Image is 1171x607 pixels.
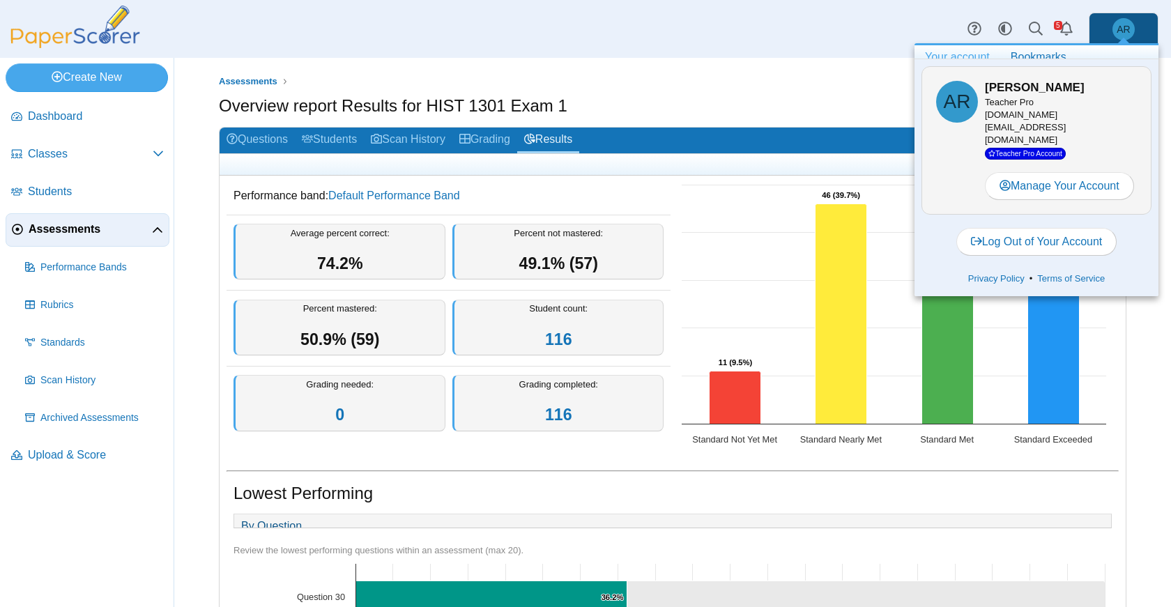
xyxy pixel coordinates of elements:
span: 50.9% (59) [300,330,379,348]
text: Standard Met [920,434,974,445]
a: Performance Bands [20,251,169,284]
div: Grading needed: [234,375,445,431]
span: Performance Bands [40,261,164,275]
text: 36.2% [602,593,624,601]
text: Standard Not Yet Met [692,434,777,445]
div: Percent not mastered: [452,224,664,280]
a: 0 [335,406,344,424]
div: Chart. Highcharts interactive chart. [675,178,1119,456]
a: 116 [545,330,572,348]
span: Alejandro Renteria [944,92,971,112]
a: Your account [914,45,1000,69]
dd: Performance band: [227,178,671,214]
a: Grading [452,128,517,153]
a: Archived Assessments [20,401,169,435]
a: Students [295,128,364,153]
h1: Overview report Results for HIST 1301 Exam 1 [219,94,567,118]
span: Assessments [219,76,277,86]
a: Results [517,128,579,153]
span: Teacher Pro Account [985,148,1066,160]
a: PaperScorer [6,38,145,50]
svg: Interactive chart [675,178,1113,456]
a: Scan History [364,128,452,153]
span: Dashboard [28,109,164,124]
span: Archived Assessments [40,411,164,425]
text: Standard Exceeded [1014,434,1092,445]
a: Create New [6,63,168,91]
a: Students [6,176,169,209]
div: Grading completed: [452,375,664,431]
a: Dashboard [6,100,169,134]
div: Average percent correct: [234,224,445,280]
span: Rubrics [40,298,164,312]
a: Standards [20,326,169,360]
a: Assessments [6,213,169,247]
div: Percent mastered: [234,300,445,356]
a: Scan History [20,364,169,397]
a: Default Performance Band [328,190,460,201]
span: 49.1% (57) [519,254,598,272]
div: Review the lowest performing questions within an assessment (max 20). [234,544,1112,557]
a: Questions [220,128,295,153]
h1: Lowest Performing [234,482,373,505]
a: Alejandro Renteria [1089,13,1158,46]
img: PaperScorer [6,6,145,48]
span: 74.2% [317,254,363,272]
text: 11 (9.5%) [719,358,753,367]
span: Scan History [40,374,164,387]
span: Standards [40,336,164,350]
path: Standard Met, 28. Overall Assessment Performance. [922,290,974,424]
a: Manage Your Account [985,172,1134,200]
text: 46 (39.7%) [822,191,860,199]
span: Upload & Score [28,447,164,463]
span: Alejandro Renteria [1112,18,1135,40]
a: Upload & Score [6,439,169,472]
span: Students [28,184,164,199]
a: Privacy Policy [963,272,1030,286]
span: Alejandro Renteria [1117,24,1130,34]
path: Standard Nearly Met, 46. Overall Assessment Performance. [816,204,867,424]
a: Bookmarks [1000,45,1077,69]
a: By Question [234,514,309,538]
a: Assessments [215,73,281,91]
span: Teacher Pro [985,97,1034,107]
text: Standard Nearly Met [800,434,882,445]
span: Assessments [29,222,152,237]
path: Standard Not Yet Met, 11. Overall Assessment Performance. [710,371,761,424]
a: Log Out of Your Account [956,228,1117,256]
a: Classes [6,138,169,171]
span: Alejandro Renteria [936,81,978,123]
span: Classes [28,146,153,162]
div: [DOMAIN_NAME][EMAIL_ADDRESS][DOMAIN_NAME] [985,96,1137,160]
text: Question 30 [297,592,345,602]
div: Student count: [452,300,664,356]
div: • [921,268,1151,289]
a: 116 [545,406,572,424]
h3: [PERSON_NAME] [985,79,1137,96]
a: Terms of Service [1032,272,1110,286]
a: Alerts [1051,14,1082,45]
path: Standard Exceeded, 31. Overall Assessment Performance. [1028,276,1080,424]
a: Rubrics [20,289,169,322]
